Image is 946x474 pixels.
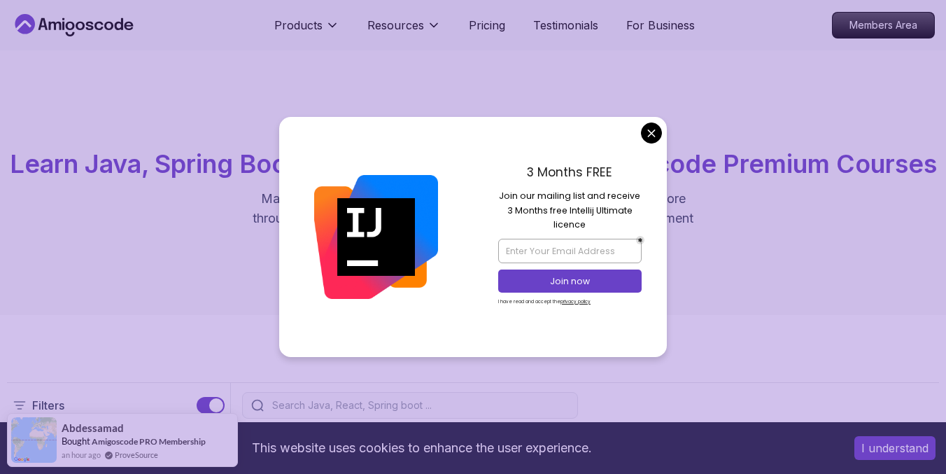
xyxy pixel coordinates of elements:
p: Resources [367,17,424,34]
span: an hour ago [62,449,101,461]
p: Members Area [833,13,934,38]
a: For Business [626,17,695,34]
span: Abdessamad [62,422,124,434]
div: This website uses cookies to enhance the user experience. [10,433,833,463]
a: Members Area [832,12,935,39]
p: Filters [32,397,64,414]
button: Products [274,17,339,45]
span: Learn Java, Spring Boot, DevOps & More with Amigoscode Premium Courses [10,148,937,179]
button: Resources [367,17,441,45]
a: Amigoscode PRO Membership [92,436,206,447]
p: Products [274,17,323,34]
img: provesource social proof notification image [11,417,57,463]
p: Master in-demand skills like Java, Spring Boot, DevOps, React, and more through hands-on, expert-... [238,189,708,248]
span: Bought [62,435,90,447]
a: Testimonials [533,17,598,34]
input: Search Java, React, Spring boot ... [269,398,569,412]
a: ProveSource [115,449,158,461]
button: Accept cookies [854,436,936,460]
a: Pricing [469,17,505,34]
